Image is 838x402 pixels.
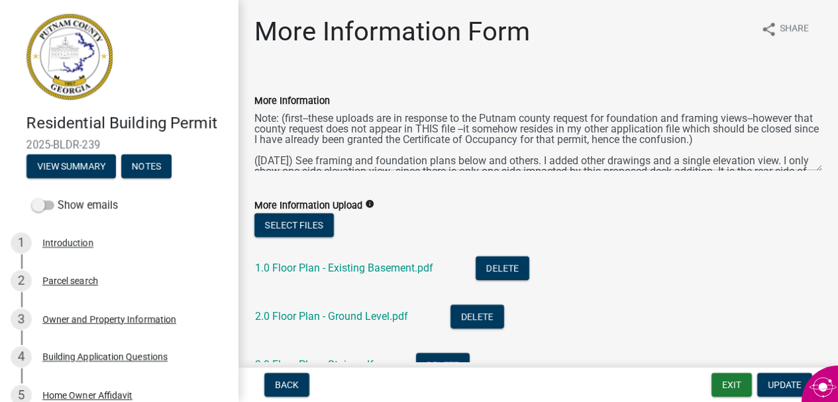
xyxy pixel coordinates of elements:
[275,379,299,390] span: Back
[121,154,172,178] button: Notes
[11,232,32,254] div: 1
[26,162,116,172] wm-modal-confirm: Summary
[768,379,802,390] span: Update
[476,263,529,276] wm-modal-confirm: Delete Document
[26,138,212,151] span: 2025-BLDR-239
[761,21,777,37] i: share
[121,162,172,172] wm-modal-confirm: Notes
[254,97,330,106] label: More Information
[42,276,98,285] div: Parcel search
[450,311,504,324] wm-modal-confirm: Delete Document
[450,305,504,328] button: Delete
[11,309,32,330] div: 3
[26,14,113,100] img: Putnam County, Georgia
[264,373,309,397] button: Back
[32,197,118,213] label: Show emails
[254,201,362,211] label: More Information Upload
[255,358,374,371] a: 3.0 Floor Plan - Stairs.pdf
[254,213,334,237] button: Select files
[711,373,752,397] button: Exit
[254,16,530,48] h1: More Information Form
[26,154,116,178] button: View Summary
[26,114,228,133] h4: Residential Building Permit
[42,391,132,400] div: Home Owner Affidavit
[476,256,529,280] button: Delete
[780,21,809,37] span: Share
[416,353,470,377] button: Delete
[42,352,168,362] div: Building Application Questions
[255,310,408,323] a: 2.0 Floor Plan - Ground Level.pdf
[42,238,93,248] div: Introduction
[255,262,433,274] a: 1.0 Floor Plan - Existing Basement.pdf
[365,199,374,209] i: info
[416,360,470,372] wm-modal-confirm: Delete Document
[11,270,32,291] div: 2
[11,346,32,368] div: 4
[757,373,812,397] button: Update
[751,16,819,42] button: shareShare
[42,315,176,324] div: Owner and Property Information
